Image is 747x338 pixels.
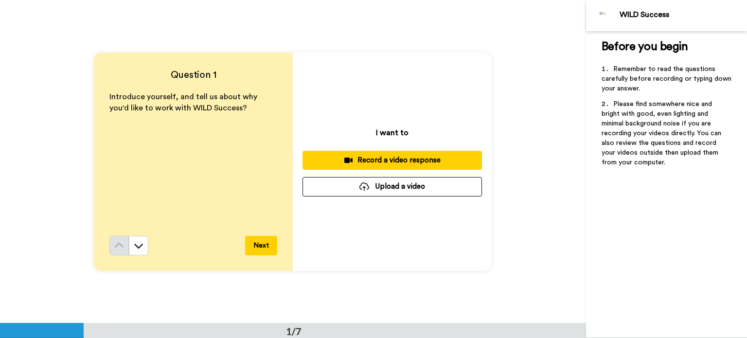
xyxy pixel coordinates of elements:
span: Remember to read the questions carefully before recording or typing down your answer. [602,66,733,92]
div: 1/7 [270,324,317,338]
h4: Question 1 [109,68,277,82]
span: Before you begin [602,41,688,53]
button: Record a video response [302,151,482,170]
button: Upload a video [302,177,482,196]
img: Profile Image [591,4,615,27]
div: WILD Success [620,10,747,19]
button: Next [245,236,277,255]
p: I want to [376,127,409,139]
span: Please find somewhere nice and bright with good, even lighting and minimal background noise if yo... [602,101,723,166]
div: Record a video response [310,155,474,165]
span: Introduce yourself, and tell us about why you'd like to work with WILD Success? [109,93,259,112]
